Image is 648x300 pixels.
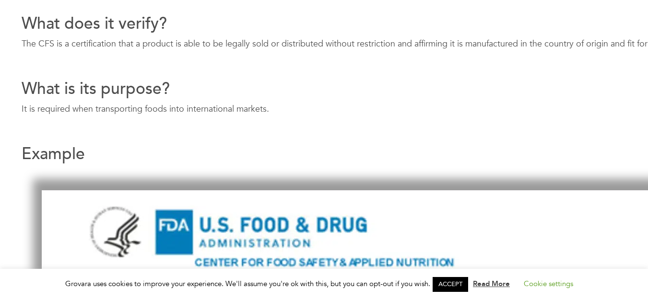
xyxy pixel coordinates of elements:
[473,279,510,288] a: Read More
[524,279,573,288] a: Cookie settings
[65,279,583,288] span: Grovara uses cookies to improve your experience. We'll assume you're ok with this, but you can op...
[433,277,468,292] a: ACCEPT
